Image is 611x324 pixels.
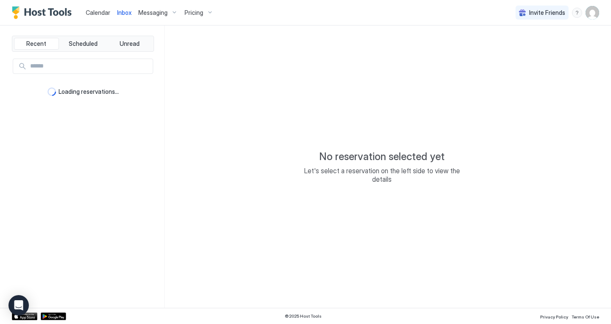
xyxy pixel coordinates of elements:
span: Messaging [138,9,168,17]
div: User profile [586,6,599,20]
span: Recent [26,40,46,48]
button: Unread [107,38,152,50]
div: loading [48,87,56,96]
span: © 2025 Host Tools [285,313,322,319]
span: Inbox [117,9,132,16]
span: Loading reservations... [59,88,119,96]
span: No reservation selected yet [319,150,445,163]
span: Unread [120,40,140,48]
a: Inbox [117,8,132,17]
div: Open Intercom Messenger [8,295,29,316]
span: Pricing [185,9,203,17]
a: Calendar [86,8,110,17]
a: Host Tools Logo [12,6,76,19]
span: Invite Friends [529,9,565,17]
button: Scheduled [61,38,106,50]
a: App Store [12,313,37,320]
span: Calendar [86,9,110,16]
input: Input Field [27,59,153,73]
span: Privacy Policy [540,314,568,319]
span: Let's select a reservation on the left side to view the details [297,166,467,183]
span: Terms Of Use [572,314,599,319]
a: Google Play Store [41,313,66,320]
div: tab-group [12,36,154,52]
a: Privacy Policy [540,312,568,321]
div: menu [572,8,582,18]
span: Scheduled [69,40,98,48]
button: Recent [14,38,59,50]
a: Terms Of Use [572,312,599,321]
